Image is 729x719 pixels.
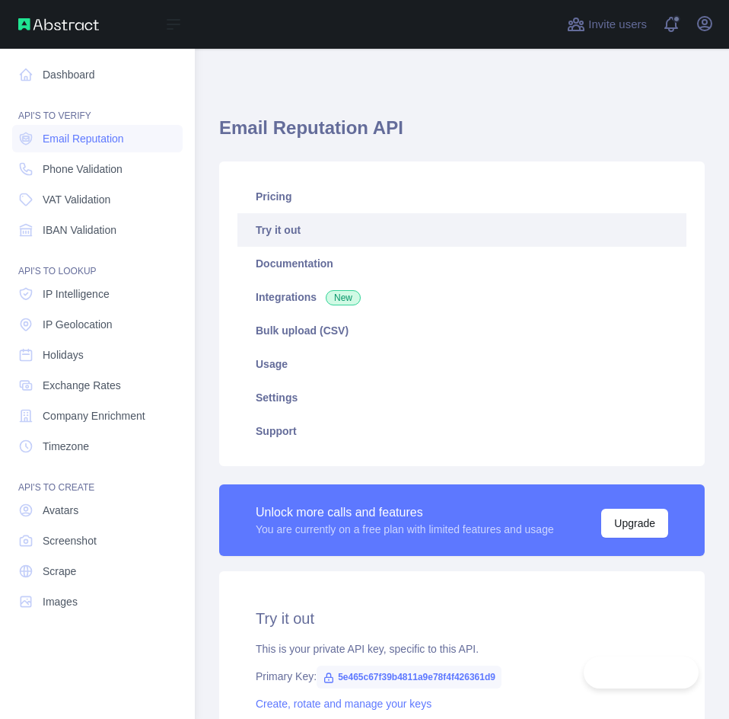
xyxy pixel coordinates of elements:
span: Exchange Rates [43,378,121,393]
a: Company Enrichment [12,402,183,430]
span: Screenshot [43,533,97,548]
a: Bulk upload (CSV) [237,314,686,347]
span: Scrape [43,564,76,579]
a: IP Intelligence [12,280,183,308]
a: Create, rotate and manage your keys [256,698,431,710]
a: VAT Validation [12,186,183,213]
span: 5e465c67f39b4811a9e78f4f426361d9 [317,666,501,689]
a: Pricing [237,180,686,213]
span: Phone Validation [43,161,123,177]
h2: Try it out [256,608,668,629]
div: This is your private API key, specific to this API. [256,641,668,657]
a: Scrape [12,558,183,585]
a: Phone Validation [12,155,183,183]
span: Email Reputation [43,131,124,146]
a: Usage [237,347,686,381]
span: Holidays [43,347,84,363]
a: Dashboard [12,61,183,88]
a: Holidays [12,341,183,369]
a: Email Reputation [12,125,183,152]
a: Try it out [237,213,686,247]
span: IP Intelligence [43,286,110,302]
a: Integrations New [237,280,686,314]
span: Avatars [43,503,78,518]
a: Documentation [237,247,686,280]
span: Company Enrichment [43,408,145,423]
a: Settings [237,381,686,414]
a: IP Geolocation [12,311,183,338]
span: Invite users [588,16,647,34]
div: API'S TO CREATE [12,463,183,494]
a: Support [237,414,686,448]
button: Upgrade [601,509,668,538]
div: API'S TO VERIFY [12,91,183,122]
a: Screenshot [12,527,183,554]
button: Invite users [564,12,650,37]
img: Abstract API [18,18,99,30]
a: IBAN Validation [12,216,183,244]
a: Avatars [12,497,183,524]
iframe: Toggle Customer Support [584,657,699,689]
div: API'S TO LOOKUP [12,247,183,277]
span: IP Geolocation [43,317,113,332]
div: You are currently on a free plan with limited features and usage [256,522,554,537]
a: Images [12,588,183,615]
div: Primary Key: [256,669,668,684]
span: VAT Validation [43,192,110,207]
span: IBAN Validation [43,222,116,238]
div: Unlock more calls and features [256,503,554,522]
span: Timezone [43,439,89,454]
a: Timezone [12,433,183,460]
span: Images [43,594,78,609]
h1: Email Reputation API [219,116,705,152]
a: Exchange Rates [12,372,183,399]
